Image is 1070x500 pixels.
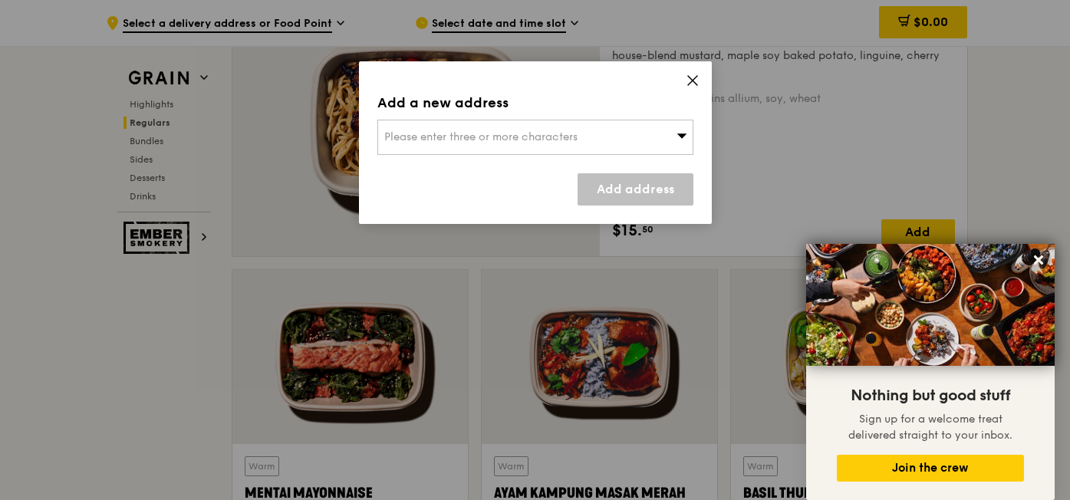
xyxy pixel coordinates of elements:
button: Close [1026,248,1051,272]
img: DSC07876-Edit02-Large.jpeg [806,244,1055,366]
span: Please enter three or more characters [384,130,578,143]
a: Add address [578,173,693,206]
span: Nothing but good stuff [851,387,1010,405]
span: Sign up for a welcome treat delivered straight to your inbox. [848,413,1012,442]
div: Add a new address [377,92,693,113]
button: Join the crew [837,455,1024,482]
